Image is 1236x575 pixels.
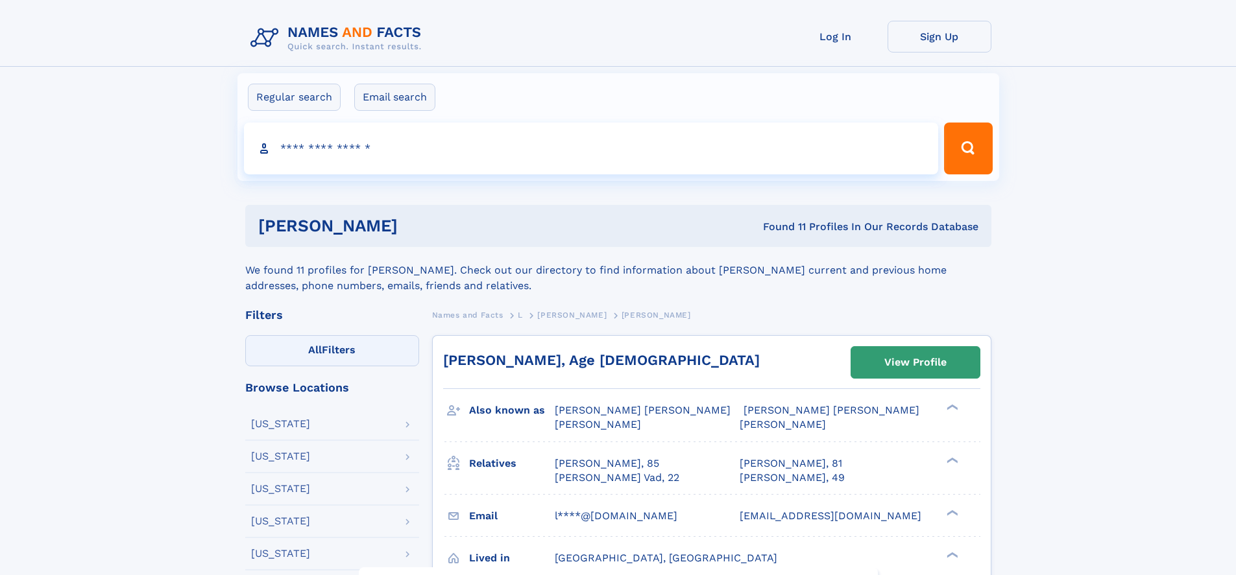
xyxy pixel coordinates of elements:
div: [US_STATE] [251,419,310,429]
a: [PERSON_NAME], 85 [555,456,659,471]
span: [EMAIL_ADDRESS][DOMAIN_NAME] [740,510,921,522]
div: ❯ [943,403,959,412]
a: [PERSON_NAME], 81 [740,456,842,471]
label: Filters [245,335,419,366]
span: [PERSON_NAME] [555,418,641,430]
span: L [518,311,523,320]
h1: [PERSON_NAME] [258,218,581,234]
label: Regular search [248,84,341,111]
div: [US_STATE] [251,548,310,559]
h3: Relatives [469,452,555,475]
a: [PERSON_NAME] Vad, 22 [555,471,679,485]
div: We found 11 profiles for [PERSON_NAME]. Check out our directory to find information about [PERSON... [245,247,991,294]
a: [PERSON_NAME] [537,307,607,323]
span: [PERSON_NAME] [PERSON_NAME] [744,404,919,416]
span: [PERSON_NAME] [537,311,607,320]
a: [PERSON_NAME], 49 [740,471,845,485]
div: ❯ [943,456,959,464]
a: Sign Up [888,21,991,53]
button: Search Button [944,123,992,174]
div: View Profile [884,347,947,377]
input: search input [244,123,939,174]
h3: Lived in [469,547,555,569]
label: Email search [354,84,435,111]
div: [US_STATE] [251,451,310,462]
a: [PERSON_NAME], Age [DEMOGRAPHIC_DATA] [443,352,760,368]
span: [GEOGRAPHIC_DATA], [GEOGRAPHIC_DATA] [555,552,777,564]
span: [PERSON_NAME] [740,418,826,430]
div: Browse Locations [245,382,419,393]
span: All [308,344,322,356]
div: [US_STATE] [251,516,310,526]
span: [PERSON_NAME] [PERSON_NAME] [555,404,731,416]
a: Names and Facts [432,307,503,323]
div: Found 11 Profiles In Our Records Database [580,220,978,234]
h3: Email [469,505,555,527]
div: [US_STATE] [251,484,310,494]
div: ❯ [943,550,959,559]
a: View Profile [851,347,980,378]
div: ❯ [943,508,959,517]
div: Filters [245,309,419,321]
span: [PERSON_NAME] [622,311,691,320]
img: Logo Names and Facts [245,21,432,56]
h3: Also known as [469,399,555,421]
a: Log In [784,21,888,53]
a: L [518,307,523,323]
